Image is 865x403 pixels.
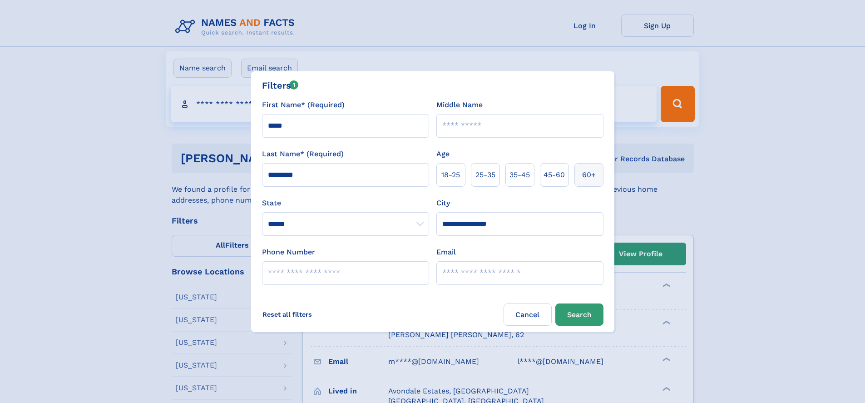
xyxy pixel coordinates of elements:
span: 60+ [582,169,596,180]
span: 18‑25 [441,169,460,180]
label: State [262,198,429,209]
label: Reset all filters [257,303,318,325]
div: Filters [262,79,299,92]
span: 45‑60 [544,169,565,180]
label: Phone Number [262,247,315,258]
label: Cancel [504,303,552,326]
span: 35‑45 [509,169,530,180]
span: 25‑35 [475,169,495,180]
label: First Name* (Required) [262,100,345,110]
label: Middle Name [436,100,483,110]
label: City [436,198,450,209]
label: Email [436,247,456,258]
label: Age [436,149,450,159]
button: Search [555,303,603,326]
label: Last Name* (Required) [262,149,344,159]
